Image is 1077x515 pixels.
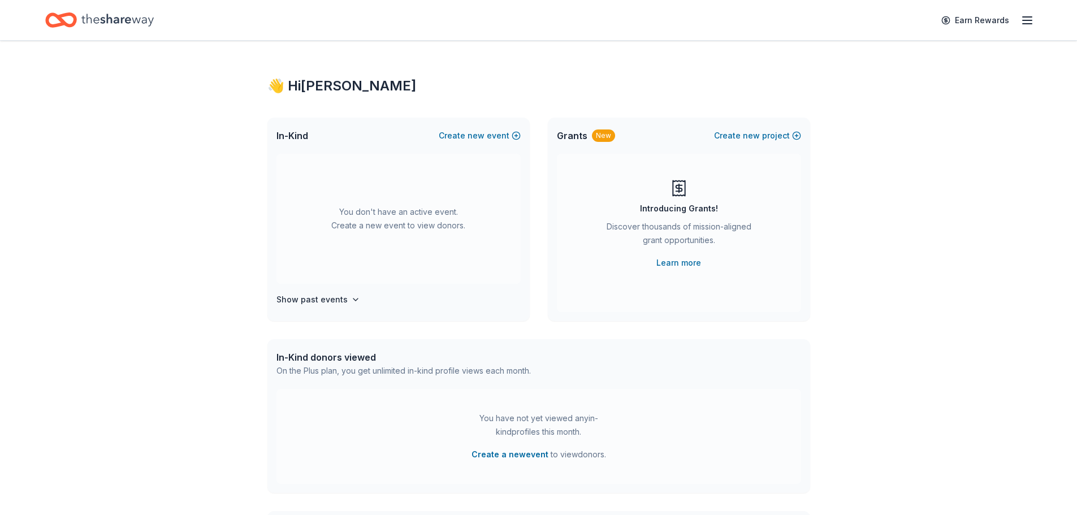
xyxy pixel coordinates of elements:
[743,129,760,142] span: new
[468,412,609,439] div: You have not yet viewed any in-kind profiles this month.
[276,350,531,364] div: In-Kind donors viewed
[602,220,756,252] div: Discover thousands of mission-aligned grant opportunities.
[472,448,606,461] span: to view donors .
[557,129,587,142] span: Grants
[592,129,615,142] div: New
[276,154,521,284] div: You don't have an active event. Create a new event to view donors.
[472,448,548,461] button: Create a newevent
[439,129,521,142] button: Createnewevent
[276,129,308,142] span: In-Kind
[640,202,718,215] div: Introducing Grants!
[45,7,154,33] a: Home
[276,364,531,378] div: On the Plus plan, you get unlimited in-kind profile views each month.
[656,256,701,270] a: Learn more
[714,129,801,142] button: Createnewproject
[276,293,360,306] button: Show past events
[267,77,810,95] div: 👋 Hi [PERSON_NAME]
[935,10,1016,31] a: Earn Rewards
[276,293,348,306] h4: Show past events
[468,129,485,142] span: new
